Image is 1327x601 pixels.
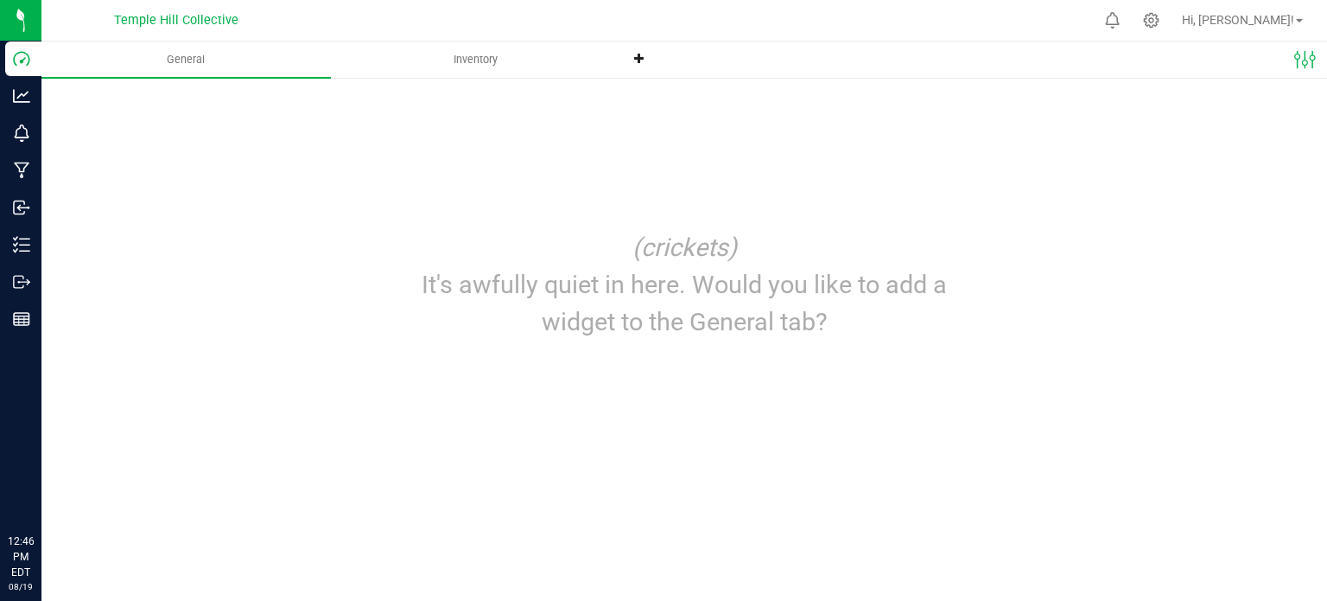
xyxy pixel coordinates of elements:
[13,273,30,291] inline-svg: Outbound
[13,310,30,328] inline-svg: Reports
[13,50,30,67] inline-svg: Dashboard
[620,42,660,78] li: New tab
[13,236,30,253] inline-svg: Inventory
[13,125,30,142] inline-svg: Monitoring
[41,42,331,78] a: General
[114,13,238,28] span: Temple Hill Collective
[8,580,34,593] p: 08/19
[392,266,976,341] p: It's awfully quiet in here. Would you like to add a widget to the General tab?
[13,162,30,179] inline-svg: Manufacturing
[143,52,228,67] span: General
[1140,12,1162,29] div: Manage settings
[632,233,737,262] i: (crickets)
[430,52,521,67] span: Inventory
[1182,13,1294,27] span: Hi, [PERSON_NAME]!
[13,199,30,216] inline-svg: Inbound
[331,42,620,78] a: Inventory
[13,87,30,105] inline-svg: Analytics
[8,534,34,580] p: 12:46 PM EDT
